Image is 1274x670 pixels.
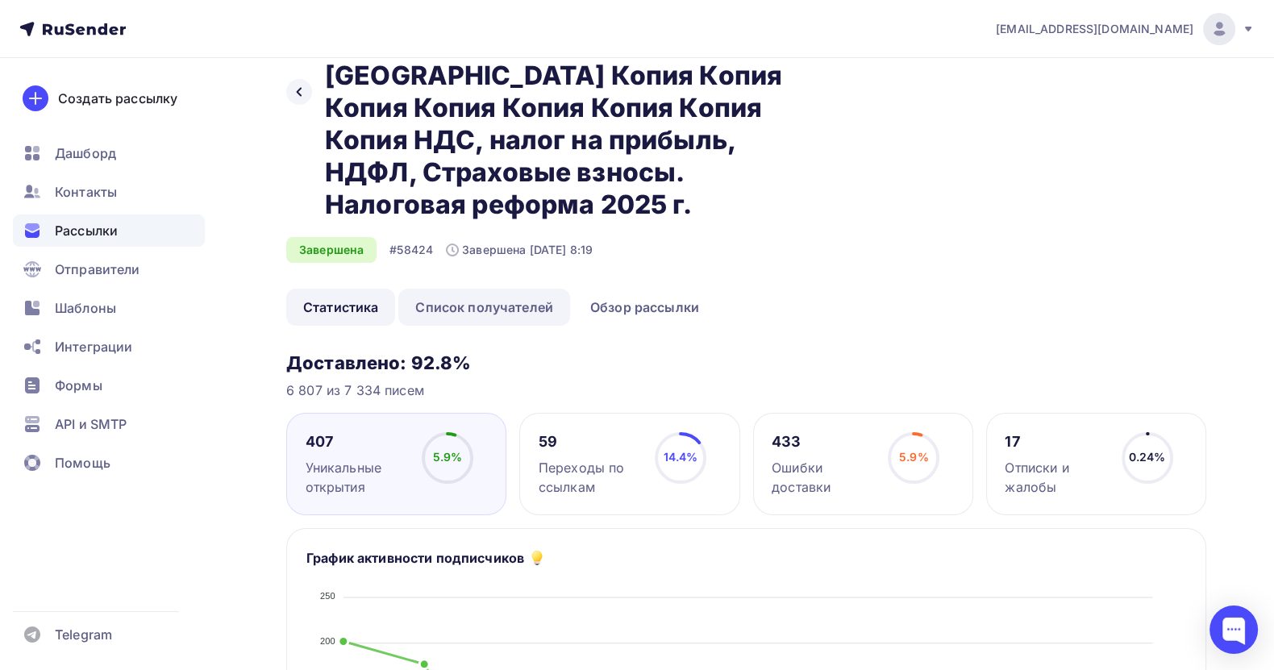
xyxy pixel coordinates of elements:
div: Отписки и жалобы [1005,458,1106,497]
h3: Доставлено: 92.8% [286,352,1206,374]
div: Завершена [286,237,377,263]
span: API и SMTP [55,414,127,434]
a: Статистика [286,289,395,326]
span: Интеграции [55,337,132,356]
span: 0.24% [1129,450,1166,464]
a: Рассылки [13,214,205,247]
a: Список получателей [398,289,570,326]
div: 17 [1005,432,1106,452]
span: 14.4% [664,450,698,464]
span: Помощь [55,453,110,472]
div: Уникальные открытия [306,458,407,497]
div: #58424 [389,242,433,258]
div: Ошибки доставки [772,458,873,497]
h5: График активности подписчиков [306,548,524,568]
span: 5.9% [899,450,929,464]
tspan: 250 [320,591,335,601]
div: 59 [539,432,640,452]
span: Контакты [55,182,117,202]
span: Формы [55,376,102,395]
a: Контакты [13,176,205,208]
span: Отправители [55,260,140,279]
div: 407 [306,432,407,452]
span: Telegram [55,625,112,644]
span: 5.9% [432,450,462,464]
span: Рассылки [55,221,118,240]
a: Обзор рассылки [573,289,716,326]
div: Создать рассылку [58,89,177,108]
span: Шаблоны [55,298,116,318]
div: 6 807 из 7 334 писем [286,381,1206,400]
div: Переходы по ссылкам [539,458,640,497]
span: [EMAIL_ADDRESS][DOMAIN_NAME] [996,21,1193,37]
a: Формы [13,369,205,402]
tspan: 200 [320,636,335,646]
a: Отправители [13,253,205,285]
a: [EMAIL_ADDRESS][DOMAIN_NAME] [996,13,1255,45]
a: Дашборд [13,137,205,169]
div: Завершена [DATE] 8:19 [446,242,593,258]
div: 433 [772,432,873,452]
span: Дашборд [55,144,116,163]
a: Шаблоны [13,292,205,324]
